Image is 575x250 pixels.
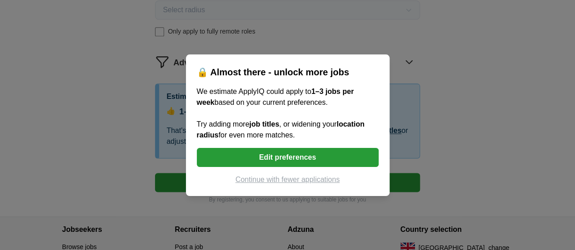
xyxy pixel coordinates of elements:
[197,88,354,106] b: 1–3 jobs per week
[197,67,349,77] span: 🔒 Almost there - unlock more jobs
[197,120,365,139] b: location radius
[197,88,365,139] span: We estimate ApplyIQ could apply to based on your current preferences. Try adding more , or wideni...
[249,120,279,128] b: job titles
[197,174,379,185] button: Continue with fewer applications
[197,148,379,167] button: Edit preferences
